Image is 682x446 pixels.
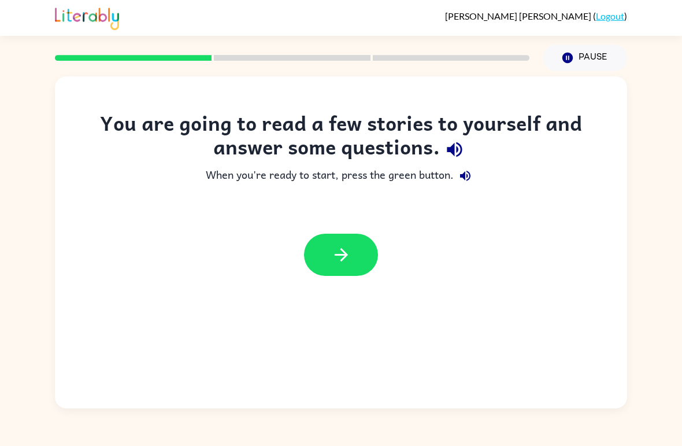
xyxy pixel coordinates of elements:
button: Pause [543,45,627,71]
a: Logout [596,10,624,21]
span: [PERSON_NAME] [PERSON_NAME] [445,10,593,21]
div: ( ) [445,10,627,21]
div: You are going to read a few stories to yourself and answer some questions. [78,111,604,164]
img: Literably [55,5,119,30]
div: When you're ready to start, press the green button. [78,164,604,187]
